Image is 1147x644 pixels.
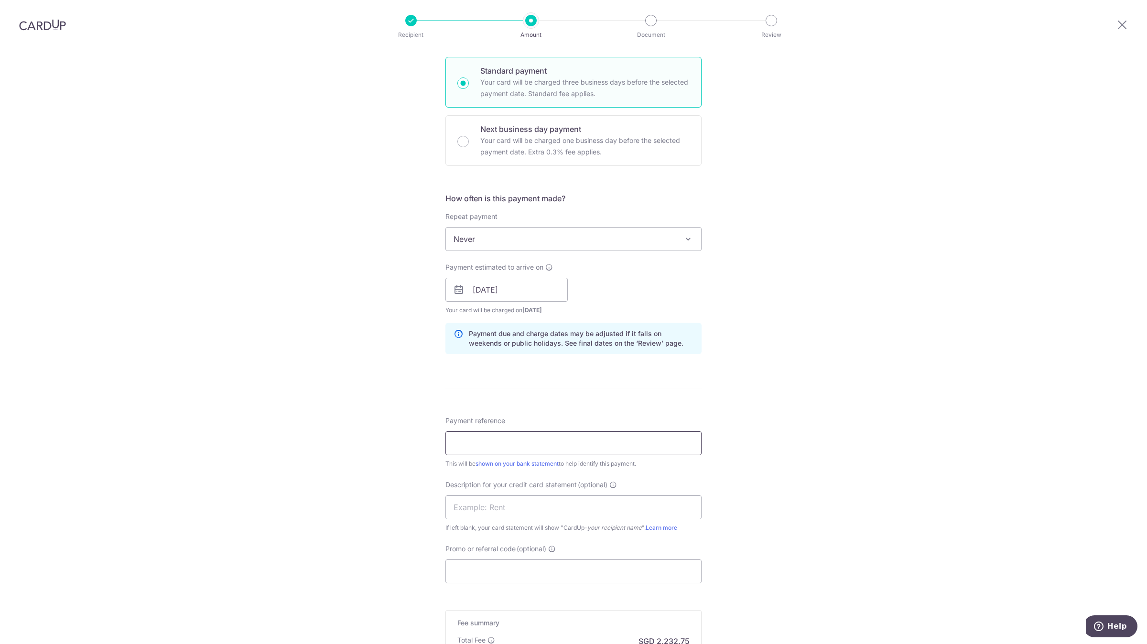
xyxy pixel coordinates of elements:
span: Description for your credit card statement [445,480,577,490]
p: Your card will be charged three business days before the selected payment date. Standard fee appl... [480,76,690,99]
input: Example: Rent [445,495,702,519]
p: Review [736,30,807,40]
h5: Fee summary [457,618,690,628]
p: Amount [496,30,566,40]
span: (optional) [517,544,546,554]
p: Payment due and charge dates may be adjusted if it falls on weekends or public holidays. See fina... [469,329,693,348]
i: your recipient name [587,524,642,531]
span: Never [446,228,701,251]
p: Standard payment [480,65,690,76]
span: (optional) [578,480,607,490]
p: Next business day payment [480,123,690,135]
p: Document [616,30,686,40]
img: CardUp [19,19,66,31]
p: Recipient [376,30,446,40]
span: Your card will be charged on [445,306,568,315]
div: This will be to help identify this payment. [445,459,702,469]
span: Promo or referral code [445,544,516,554]
h5: How often is this payment made? [445,193,702,204]
span: Payment reference [445,416,505,426]
p: Your card will be charged one business day before the selected payment date. Extra 0.3% fee applies. [480,135,690,158]
span: Never [445,227,702,251]
div: If left blank, your card statement will show "CardUp- ". [445,523,702,533]
span: [DATE] [522,306,542,314]
a: Learn more [646,524,677,531]
a: shown on your bank statement [476,460,559,467]
iframe: Opens a widget where you can find more information [1086,615,1137,639]
label: Repeat payment [445,212,498,221]
input: DD / MM / YYYY [445,278,568,302]
span: Payment estimated to arrive on [445,262,543,272]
